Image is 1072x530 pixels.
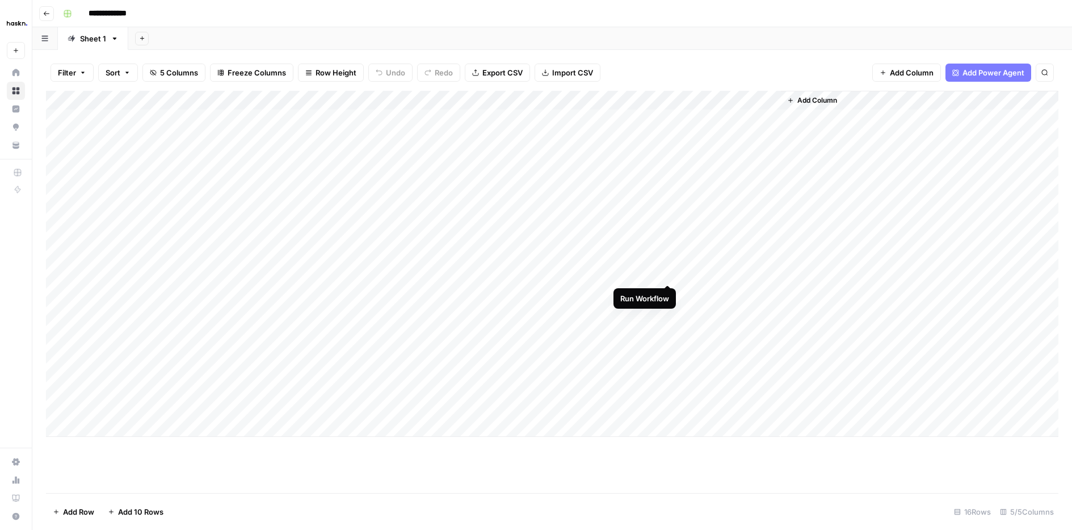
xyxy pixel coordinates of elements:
[63,506,94,518] span: Add Row
[210,64,293,82] button: Freeze Columns
[995,503,1058,521] div: 5/5 Columns
[7,507,25,525] button: Help + Support
[435,67,453,78] span: Redo
[46,503,101,521] button: Add Row
[386,67,405,78] span: Undo
[535,64,600,82] button: Import CSV
[890,67,934,78] span: Add Column
[7,82,25,100] a: Browse
[872,64,941,82] button: Add Column
[962,67,1024,78] span: Add Power Agent
[949,503,995,521] div: 16 Rows
[228,67,286,78] span: Freeze Columns
[7,489,25,507] a: Learning Hub
[7,471,25,489] a: Usage
[797,95,837,106] span: Add Column
[368,64,413,82] button: Undo
[142,64,205,82] button: 5 Columns
[7,136,25,154] a: Your Data
[482,67,523,78] span: Export CSV
[51,64,94,82] button: Filter
[58,27,128,50] a: Sheet 1
[7,100,25,118] a: Insights
[101,503,170,521] button: Add 10 Rows
[316,67,356,78] span: Row Height
[7,118,25,136] a: Opportunities
[7,9,25,37] button: Workspace: Haskn
[783,93,842,108] button: Add Column
[7,64,25,82] a: Home
[7,453,25,471] a: Settings
[552,67,593,78] span: Import CSV
[620,293,669,304] div: Run Workflow
[118,506,163,518] span: Add 10 Rows
[417,64,460,82] button: Redo
[945,64,1031,82] button: Add Power Agent
[160,67,198,78] span: 5 Columns
[98,64,138,82] button: Sort
[465,64,530,82] button: Export CSV
[106,67,120,78] span: Sort
[7,13,27,33] img: Haskn Logo
[80,33,106,44] div: Sheet 1
[298,64,364,82] button: Row Height
[58,67,76,78] span: Filter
